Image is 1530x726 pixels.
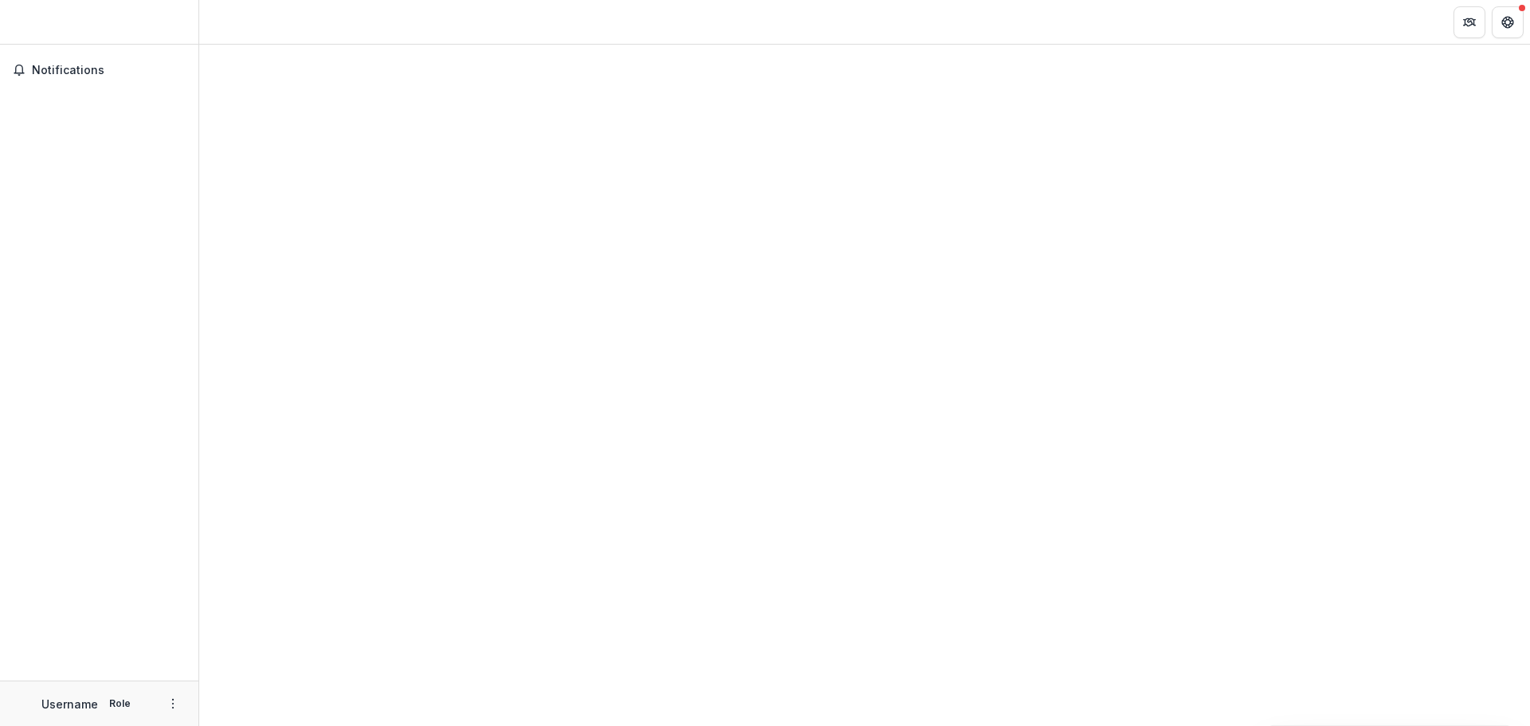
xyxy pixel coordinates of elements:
[1453,6,1485,38] button: Partners
[6,57,192,83] button: Notifications
[1492,6,1524,38] button: Get Help
[163,694,182,713] button: More
[32,64,186,77] span: Notifications
[104,697,135,711] p: Role
[41,696,98,712] p: Username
